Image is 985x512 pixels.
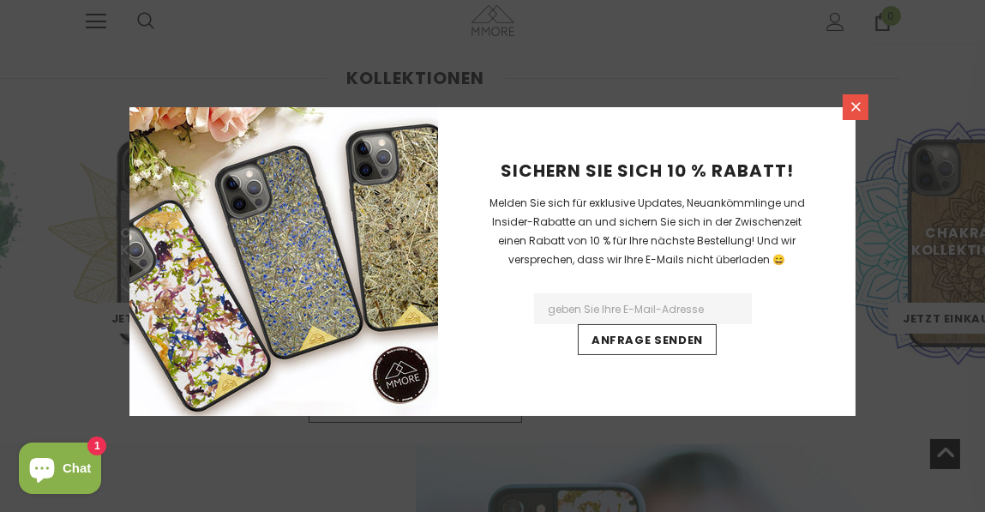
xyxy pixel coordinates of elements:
input: Email Address [534,293,752,324]
a: Menu [843,94,868,120]
span: Sichern Sie sich 10 % Rabatt! [501,159,794,183]
inbox-online-store-chat: Shopify online store chat [14,443,106,498]
span: Melden Sie sich für exklusive Updates, Neuankömmlinge und Insider-Rabatte an und sichern Sie sich... [489,196,805,267]
input: Anfrage senden [578,324,717,355]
